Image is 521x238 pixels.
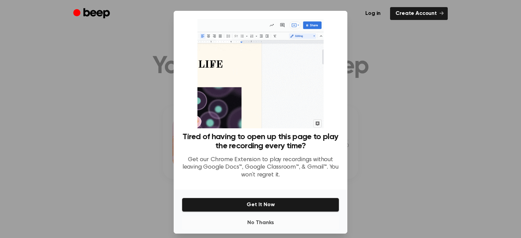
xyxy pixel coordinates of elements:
a: Beep [73,7,112,20]
button: No Thanks [182,216,339,230]
a: Create Account [390,7,448,20]
p: Get our Chrome Extension to play recordings without leaving Google Docs™, Google Classroom™, & Gm... [182,156,339,179]
a: Log in [360,7,386,20]
h3: Tired of having to open up this page to play the recording every time? [182,132,339,151]
button: Get It Now [182,198,339,212]
img: Beep extension in action [197,19,323,128]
